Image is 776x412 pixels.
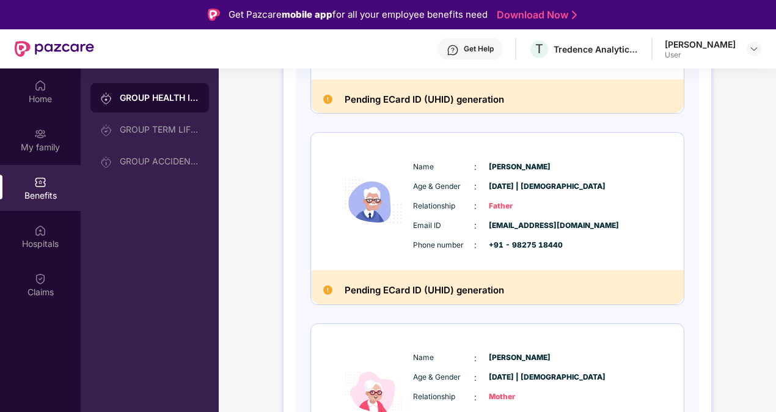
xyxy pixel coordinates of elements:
[489,200,550,212] span: Father
[447,44,459,56] img: svg+xml;base64,PHN2ZyBpZD0iSGVscC0zMngzMiIgeG1sbnM9Imh0dHA6Ly93d3cudzMub3JnLzIwMDAvc3ZnIiB3aWR0aD...
[474,351,477,365] span: :
[474,160,477,174] span: :
[489,181,550,193] span: [DATE] | [DEMOGRAPHIC_DATA]
[474,180,477,193] span: :
[497,9,573,21] a: Download Now
[100,124,112,136] img: svg+xml;base64,PHN2ZyB3aWR0aD0iMjAiIGhlaWdodD0iMjAiIHZpZXdCb3g9IjAgMCAyMCAyMCIgZmlsbD0ibm9uZSIgeG...
[474,199,477,213] span: :
[345,92,504,108] h2: Pending ECard ID (UHID) generation
[413,181,474,193] span: Age & Gender
[323,95,332,104] img: Pending
[489,240,550,251] span: +91 - 98275 18440
[413,161,474,173] span: Name
[489,220,550,232] span: [EMAIL_ADDRESS][DOMAIN_NAME]
[572,9,577,21] img: Stroke
[208,9,220,21] img: Logo
[749,44,759,54] img: svg+xml;base64,PHN2ZyBpZD0iRHJvcGRvd24tMzJ4MzIiIHhtbG5zPSJodHRwOi8vd3d3LnczLm9yZy8yMDAwL3N2ZyIgd2...
[413,352,474,364] span: Name
[34,273,46,285] img: svg+xml;base64,PHN2ZyBpZD0iQ2xhaW0iIHhtbG5zPSJodHRwOi8vd3d3LnczLm9yZy8yMDAwL3N2ZyIgd2lkdGg9IjIwIi...
[489,352,550,364] span: [PERSON_NAME]
[229,7,488,22] div: Get Pazcare for all your employee benefits need
[345,282,504,298] h2: Pending ECard ID (UHID) generation
[535,42,543,56] span: T
[489,161,550,173] span: [PERSON_NAME]
[474,371,477,384] span: :
[34,128,46,140] img: svg+xml;base64,PHN2ZyB3aWR0aD0iMjAiIGhlaWdodD0iMjAiIHZpZXdCb3g9IjAgMCAyMCAyMCIgZmlsbD0ibm9uZSIgeG...
[100,156,112,168] img: svg+xml;base64,PHN2ZyB3aWR0aD0iMjAiIGhlaWdodD0iMjAiIHZpZXdCb3g9IjAgMCAyMCAyMCIgZmlsbD0ibm9uZSIgeG...
[120,125,199,134] div: GROUP TERM LIFE INSURANCE
[34,224,46,237] img: svg+xml;base64,PHN2ZyBpZD0iSG9zcGl0YWxzIiB4bWxucz0iaHR0cDovL3d3dy53My5vcmcvMjAwMC9zdmciIHdpZHRoPS...
[15,41,94,57] img: New Pazcare Logo
[474,391,477,404] span: :
[413,220,474,232] span: Email ID
[100,92,112,105] img: svg+xml;base64,PHN2ZyB3aWR0aD0iMjAiIGhlaWdodD0iMjAiIHZpZXdCb3g9IjAgMCAyMCAyMCIgZmlsbD0ibm9uZSIgeG...
[489,391,550,403] span: Mother
[474,238,477,252] span: :
[489,372,550,383] span: [DATE] | [DEMOGRAPHIC_DATA]
[413,372,474,383] span: Age & Gender
[413,240,474,251] span: Phone number
[665,39,736,50] div: [PERSON_NAME]
[474,219,477,232] span: :
[337,151,410,252] img: icon
[665,50,736,60] div: User
[34,79,46,92] img: svg+xml;base64,PHN2ZyBpZD0iSG9tZSIgeG1sbnM9Imh0dHA6Ly93d3cudzMub3JnLzIwMDAvc3ZnIiB3aWR0aD0iMjAiIG...
[554,43,639,55] div: Tredence Analytics Solutions Private Limited
[120,156,199,166] div: GROUP ACCIDENTAL INSURANCE
[464,44,494,54] div: Get Help
[34,176,46,188] img: svg+xml;base64,PHN2ZyBpZD0iQmVuZWZpdHMiIHhtbG5zPSJodHRwOi8vd3d3LnczLm9yZy8yMDAwL3N2ZyIgd2lkdGg9Ij...
[413,391,474,403] span: Relationship
[413,200,474,212] span: Relationship
[323,285,332,295] img: Pending
[120,92,199,104] div: GROUP HEALTH INSURANCE
[282,9,332,20] strong: mobile app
